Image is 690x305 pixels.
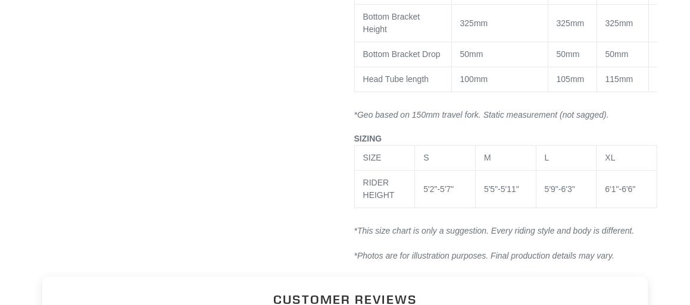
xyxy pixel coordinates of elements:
div: M [484,152,527,164]
div: XL [605,152,648,164]
span: 325mm [557,18,585,28]
span: Bottom Bracket Drop [363,49,441,59]
div: SIZE [363,152,407,164]
span: 50mm [460,49,483,59]
span: 325mm [460,18,488,28]
span: 125mm [657,74,685,84]
span: 50mm [657,49,680,59]
div: L [545,152,588,164]
span: 325mm [605,18,633,28]
div: 6'1"-6'6" [605,183,648,196]
div: RIDER HEIGHT [363,177,407,202]
em: *This size chart is only a suggestion. Every riding style and body is different. [354,226,635,235]
span: 50mm [605,49,629,59]
td: Bottom Bracket Height [354,5,451,42]
span: Head Tube length [363,74,429,84]
div: 5'2"-5'7" [423,183,467,196]
div: 5'9"-6'3" [545,183,588,196]
span: *Photos are for illustration purposes. Final production details may vary. [354,251,614,260]
span: 115mm [605,74,633,84]
i: *Geo based on 150mm travel fork. Static measurement (not sagged). [354,110,609,120]
div: 5'5"-5'11" [484,183,527,196]
span: SIZING [354,134,382,143]
td: S [415,146,476,171]
span: 50mm [557,49,580,59]
span: 105mm [557,74,585,84]
span: 100mm [460,74,488,84]
span: 325mm [657,18,685,28]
